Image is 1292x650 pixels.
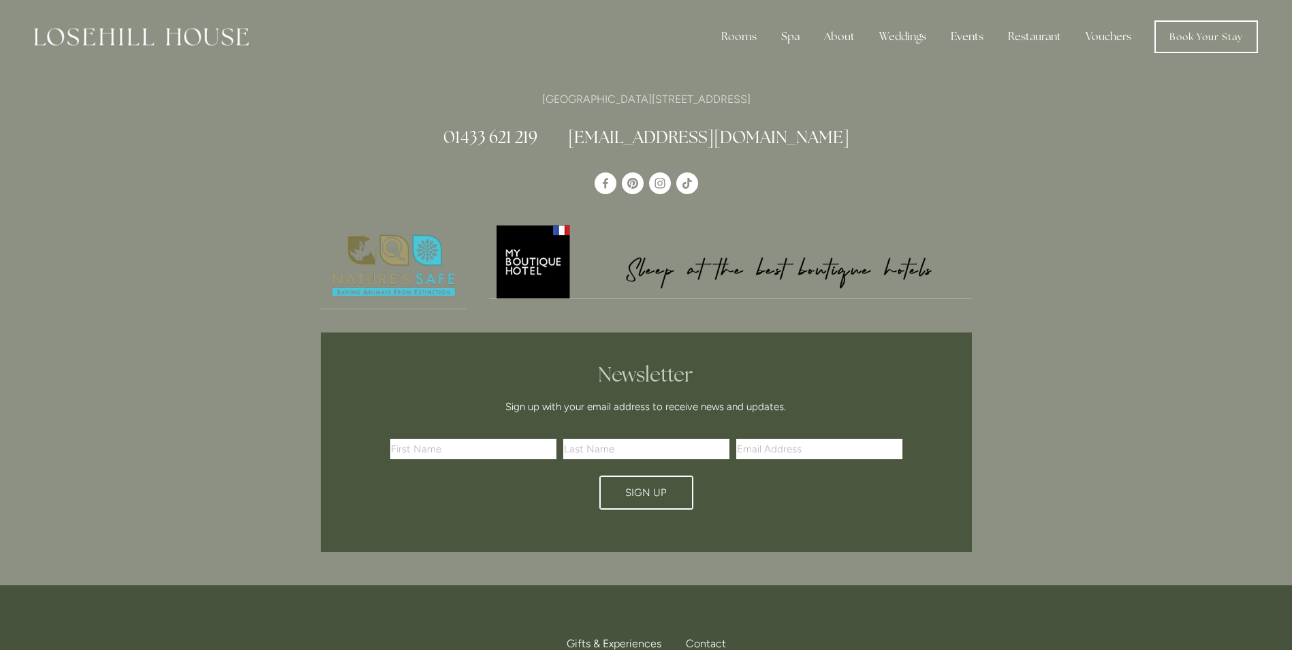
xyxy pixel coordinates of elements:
div: Restaurant [997,23,1072,50]
input: First Name [390,439,556,459]
a: Book Your Stay [1154,20,1258,53]
button: Sign Up [599,476,693,510]
a: TikTok [676,172,698,194]
div: Events [940,23,994,50]
a: Vouchers [1075,23,1142,50]
p: [GEOGRAPHIC_DATA][STREET_ADDRESS] [321,90,972,108]
a: Pinterest [622,172,644,194]
a: Instagram [649,172,671,194]
a: Nature's Safe - Logo [321,223,467,309]
img: Losehill House [34,28,249,46]
a: 01433 621 219 [443,126,537,148]
p: Sign up with your email address to receive news and updates. [395,399,898,415]
a: [EMAIL_ADDRESS][DOMAIN_NAME] [568,126,849,148]
input: Email Address [736,439,902,459]
div: Spa [770,23,810,50]
img: My Boutique Hotel - Logo [489,223,972,298]
span: Gifts & Experiences [567,637,661,650]
div: About [813,23,866,50]
div: Weddings [868,23,937,50]
input: Last Name [563,439,729,459]
span: Sign Up [625,486,667,499]
img: Nature's Safe - Logo [321,223,467,309]
a: My Boutique Hotel - Logo [489,223,972,299]
a: Losehill House Hotel & Spa [595,172,616,194]
h2: Newsletter [395,362,898,387]
div: Rooms [710,23,768,50]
